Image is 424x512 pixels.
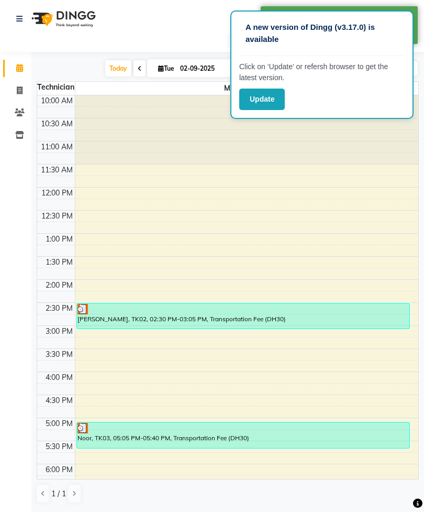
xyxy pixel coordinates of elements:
[155,64,177,72] span: Tue
[177,61,229,77] input: 2025-09-02
[37,82,75,93] div: Technician
[43,441,75,452] div: 5:30 PM
[43,418,75,429] div: 5:00 PM
[43,349,75,360] div: 3:30 PM
[77,303,409,329] div: [PERSON_NAME], TK02, 02:30 PM-03:05 PM, Transportation Fee (DH30)
[239,89,285,110] button: Update
[105,60,131,77] span: Today
[39,165,75,176] div: 11:30 AM
[27,4,98,34] img: logo
[43,234,75,245] div: 1:00 PM
[75,82,419,95] span: Manami Spa
[43,303,75,314] div: 2:30 PM
[43,326,75,337] div: 3:00 PM
[43,395,75,406] div: 4:30 PM
[43,257,75,268] div: 1:30 PM
[39,211,75,222] div: 12:30 PM
[39,141,75,152] div: 11:00 AM
[39,95,75,106] div: 10:00 AM
[43,464,75,475] div: 6:00 PM
[246,21,398,45] p: A new version of Dingg (v3.17.0) is available
[51,488,66,499] span: 1 / 1
[39,188,75,199] div: 12:00 PM
[239,61,405,83] p: Click on ‘Update’ or refersh browser to get the latest version.
[43,280,75,291] div: 2:00 PM
[77,422,409,448] div: Noor, TK03, 05:05 PM-05:40 PM, Transportation Fee (DH30)
[43,372,75,383] div: 4:00 PM
[39,118,75,129] div: 10:30 AM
